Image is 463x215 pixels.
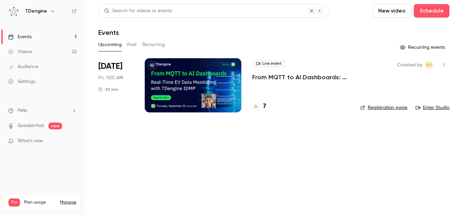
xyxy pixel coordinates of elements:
[397,42,449,53] button: Recurring events
[425,61,433,69] span: Daniel Clow
[127,39,137,50] button: Past
[24,200,56,205] span: Plan usage
[8,48,32,55] div: Videos
[98,28,119,37] h1: Events
[98,61,122,72] span: [DATE]
[25,8,47,15] h6: TDengine
[8,6,19,17] img: TDengine
[104,7,172,15] div: Search for videos or events
[426,61,432,69] span: DC
[397,61,422,69] span: Created by
[98,39,122,50] button: Upcoming
[18,122,44,129] a: SpeakerHub
[98,87,118,92] div: 30 min
[142,39,165,50] button: Recurring
[18,107,27,114] span: Help
[263,102,266,111] h4: 7
[252,102,266,111] a: 7
[48,123,62,129] span: new
[8,63,38,70] div: Audience
[416,104,449,111] a: Enter Studio
[18,137,43,145] span: What's new
[98,74,123,81] span: Fri, 1:00 AM
[8,34,32,40] div: Events
[8,198,20,207] span: Pro
[414,4,449,18] button: Schedule
[252,60,286,68] span: Live event
[60,200,76,205] a: Manage
[252,73,349,81] a: From MQTT to AI Dashboards: Real-Time EV Data Monitoring with TDengine IDMP
[8,78,35,85] div: Settings
[373,4,411,18] button: New video
[98,58,134,112] div: Sep 25 Thu, 10:00 AM (America/Los Angeles)
[360,104,407,111] a: Registration page
[8,107,77,114] li: help-dropdown-opener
